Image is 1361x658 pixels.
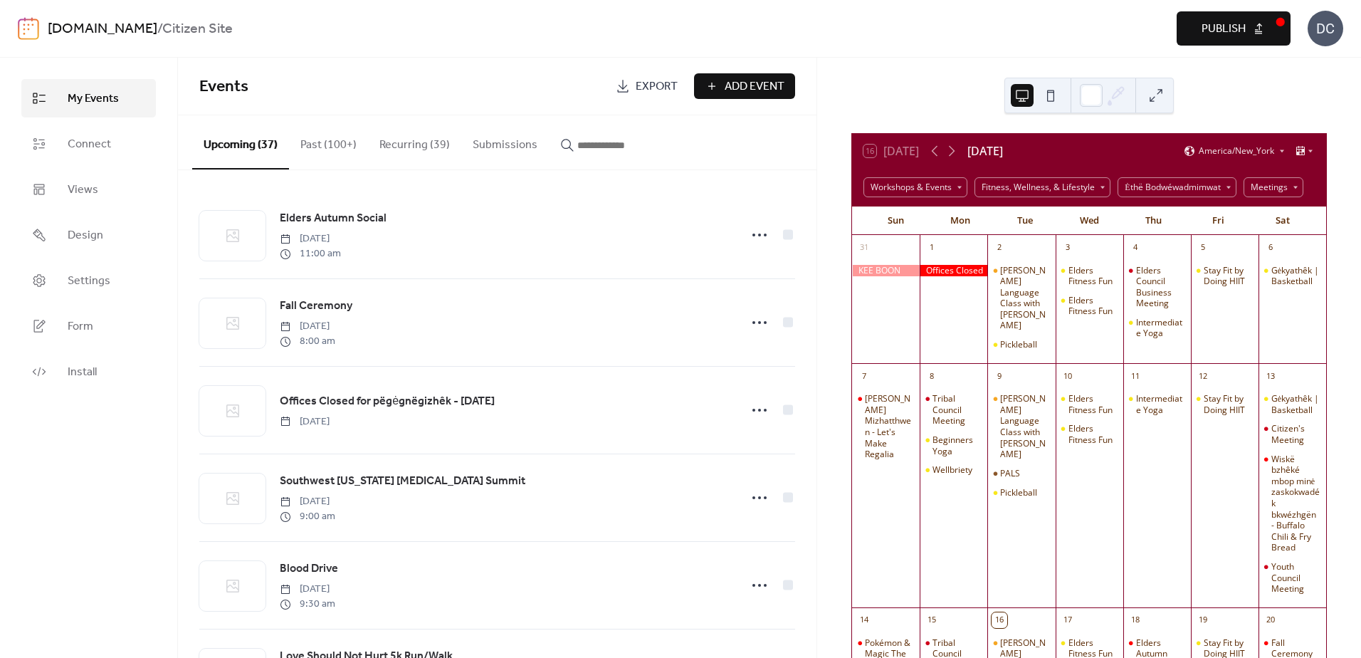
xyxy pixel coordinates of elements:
a: Elders Autumn Social [280,209,387,228]
div: 18 [1128,612,1143,628]
div: Gėkyathêk | Basketball [1258,393,1326,415]
div: Bodwéwadmimwen Potawatomi Language Class with Kevin Daugherty [987,393,1055,460]
div: Elders Fitness Fun [1056,295,1123,317]
div: Beginners Yoga [932,434,982,456]
span: Views [68,182,98,199]
div: Elders Fitness Fun [1056,265,1123,287]
div: Mon [928,207,993,235]
div: [DATE] [967,142,1003,160]
a: Form [21,307,156,345]
div: 15 [924,612,940,628]
span: Connect [68,136,111,153]
div: PALS [987,468,1055,479]
div: Pickleball [987,487,1055,498]
div: Elders Fitness Fun [1056,393,1123,415]
div: Sat [1250,207,1315,235]
div: Elders Fitness Fun [1068,265,1118,287]
div: Citizen's Meeting [1271,423,1320,445]
div: Intermediate Yoga [1123,317,1191,339]
div: Elders Fitness Fun [1068,393,1118,415]
span: Form [68,318,93,335]
div: Thu [1121,207,1186,235]
div: Pickleball [987,339,1055,350]
span: Offices Closed for pëgėgnëgizhêk - [DATE] [280,393,495,410]
button: Past (100+) [289,115,368,168]
div: Stay Fit by Doing HIIT [1204,393,1253,415]
div: 10 [1060,368,1076,384]
span: [DATE] [280,414,330,429]
span: Export [636,78,678,95]
div: [PERSON_NAME] Language Class with [PERSON_NAME] [1000,393,1049,460]
div: [PERSON_NAME] Language Class with [PERSON_NAME] [1000,265,1049,332]
button: Add Event [694,73,795,99]
div: 8 [924,368,940,384]
a: Export [605,73,688,99]
div: Wellbriety [920,464,987,476]
button: Upcoming (37) [192,115,289,169]
div: Wiskë bzhêké mbop minė zaskokwadék bkwézhgën - Buffalo Chili & Fry Bread [1258,454,1326,553]
a: Offices Closed for pëgėgnëgizhêk - [DATE] [280,392,495,411]
b: / [157,16,162,43]
div: 3 [1060,240,1076,256]
span: Events [199,71,248,103]
div: Youth Council Meeting [1258,561,1326,595]
div: Elders Fitness Fun [1068,423,1118,445]
a: [DOMAIN_NAME] [48,16,157,43]
div: DC [1308,11,1343,46]
div: Elders Fitness Fun [1056,423,1123,445]
span: [DATE] [280,319,335,334]
div: 17 [1060,612,1076,628]
div: 9 [992,368,1007,384]
div: Beginners Yoga [920,434,987,456]
div: 11 [1128,368,1143,384]
div: Tue [992,207,1057,235]
div: Gėkyathêk | Basketball [1271,393,1320,415]
a: Fall Ceremony [280,297,352,315]
span: 9:00 am [280,509,335,524]
span: My Events [68,90,119,108]
div: PALS [1000,468,1020,479]
div: Stay Fit by Doing HIIT [1191,265,1258,287]
button: Submissions [461,115,549,168]
b: Citizen Site [162,16,233,43]
div: 31 [856,240,872,256]
a: Connect [21,125,156,163]
div: Pickleball [1000,487,1037,498]
span: 9:30 am [280,597,335,612]
div: Elders Council Business Meeting [1136,265,1185,309]
div: Citizen's Meeting [1258,423,1326,445]
span: 11:00 am [280,246,341,261]
div: Gėkyathêk | Basketball [1271,265,1320,287]
span: Southwest [US_STATE] [MEDICAL_DATA] Summit [280,473,525,490]
div: 6 [1263,240,1278,256]
div: Gėkyathêk | Basketball [1258,265,1326,287]
div: Intermediate Yoga [1136,393,1185,415]
div: [PERSON_NAME] Mizhatthwen - Let's Make Regalia [865,393,914,460]
a: Blood Drive [280,560,338,578]
a: My Events [21,79,156,117]
div: Tribal Council Meeting [932,393,982,427]
span: America/New_York [1199,147,1274,155]
div: Kë Wzketomen Mizhatthwen - Let's Make Regalia [852,393,920,460]
div: 2 [992,240,1007,256]
span: 8:00 am [280,334,335,349]
a: Install [21,352,156,391]
div: Offices Closed for miktthéwi gizhêk - Labor Day [920,265,987,277]
div: Stay Fit by Doing HIIT [1204,265,1253,287]
div: 19 [1195,612,1211,628]
span: Elders Autumn Social [280,210,387,227]
div: Intermediate Yoga [1136,317,1185,339]
div: 20 [1263,612,1278,628]
div: 14 [856,612,872,628]
div: Bodwéwadmimwen Potawatomi Language Class with Kevin Daugherty [987,265,1055,332]
a: Design [21,216,156,254]
div: Fri [1186,207,1251,235]
span: Settings [68,273,110,290]
span: Publish [1202,21,1246,38]
div: 13 [1263,368,1278,384]
div: Wiskë bzhêké mbop minė zaskokwadék bkwézhgën - Buffalo Chili & Fry Bread [1271,454,1320,553]
span: [DATE] [280,231,341,246]
div: Youth Council Meeting [1271,561,1320,595]
div: 5 [1195,240,1211,256]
